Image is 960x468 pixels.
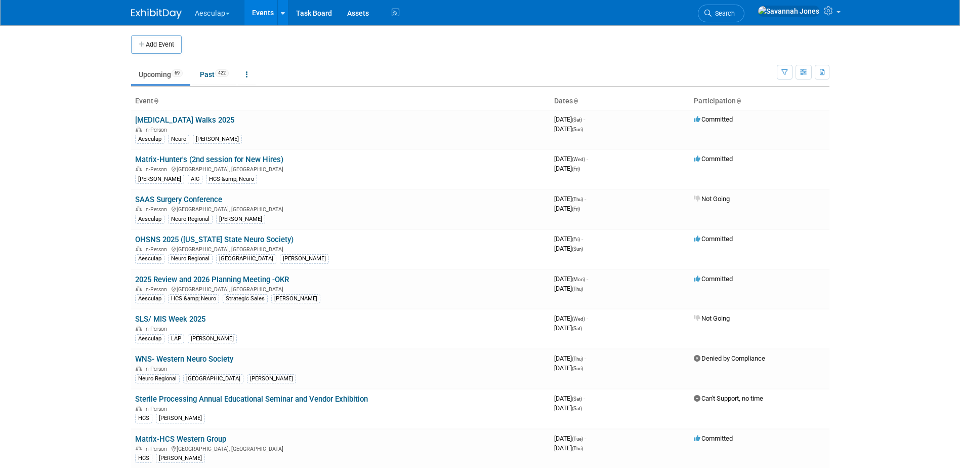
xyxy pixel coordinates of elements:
a: Search [698,5,744,22]
span: (Sat) [572,326,582,331]
a: SLS/ MIS Week 2025 [135,315,205,324]
span: Denied by Compliance [694,355,765,362]
div: LAP [168,334,184,343]
div: Aesculap [135,294,164,303]
span: [DATE] [554,275,588,283]
span: (Sun) [572,127,583,132]
span: (Thu) [572,286,583,292]
div: [GEOGRAPHIC_DATA], [GEOGRAPHIC_DATA] [135,285,546,293]
div: [PERSON_NAME] [156,454,205,463]
span: (Sun) [572,246,583,252]
a: Sterile Processing Annual Educational Seminar and Vendor Exhibition [135,395,368,404]
th: Participation [690,93,829,110]
div: [PERSON_NAME] [271,294,320,303]
span: Not Going [694,195,730,203]
div: [PERSON_NAME] [216,215,265,224]
th: Event [131,93,550,110]
a: OHSNS 2025 ([US_STATE] State Neuro Society) [135,235,294,244]
span: (Sat) [572,117,582,123]
img: In-Person Event [136,246,142,251]
a: Upcoming69 [131,65,190,84]
a: Past422 [192,65,236,84]
div: [PERSON_NAME] [156,414,205,423]
span: [DATE] [554,205,580,212]
span: [DATE] [554,435,586,442]
img: In-Person Event [136,166,142,171]
a: [MEDICAL_DATA] Walks 2025 [135,115,234,125]
span: [DATE] [554,355,586,362]
span: In-Person [144,366,170,372]
span: - [585,355,586,362]
div: Neuro [168,135,189,144]
span: (Thu) [572,446,583,451]
div: Neuro Regional [135,374,180,383]
span: (Thu) [572,197,583,202]
span: Committed [694,275,733,283]
a: Matrix-HCS Western Group [135,435,226,444]
span: (Sat) [572,396,582,402]
img: In-Person Event [136,366,142,371]
span: - [583,115,585,123]
div: Neuro Regional [168,215,213,224]
img: In-Person Event [136,127,142,132]
div: Aesculap [135,215,164,224]
span: (Mon) [572,277,585,282]
div: Aesculap [135,254,164,263]
a: 2025 Review and 2026 Planning Meeting -OKR [135,275,289,284]
img: In-Person Event [136,286,142,291]
span: [DATE] [554,125,583,133]
span: (Sun) [572,366,583,371]
span: In-Person [144,206,170,213]
span: Committed [694,115,733,123]
a: SAAS Surgery Conference [135,195,222,204]
a: Sort by Participation Type [736,97,741,105]
span: - [587,155,588,163]
span: Committed [694,235,733,243]
span: In-Person [144,406,170,412]
div: [PERSON_NAME] [188,334,237,343]
div: [GEOGRAPHIC_DATA], [GEOGRAPHIC_DATA] [135,245,546,253]
span: - [585,435,586,442]
span: [DATE] [554,395,585,402]
div: AIC [188,175,202,184]
div: Strategic Sales [223,294,268,303]
span: - [587,275,588,283]
span: [DATE] [554,155,588,163]
span: - [585,195,586,203]
span: Committed [694,435,733,442]
span: [DATE] [554,404,582,412]
div: Aesculap [135,334,164,343]
img: ExhibitDay [131,9,182,19]
span: In-Person [144,166,170,173]
span: In-Person [144,326,170,332]
div: HCS &amp; Neuro [168,294,219,303]
div: [PERSON_NAME] [135,175,184,184]
span: [DATE] [554,315,588,322]
div: [GEOGRAPHIC_DATA], [GEOGRAPHIC_DATA] [135,165,546,173]
div: Aesculap [135,135,164,144]
img: Savannah Jones [758,6,820,17]
span: Not Going [694,315,730,322]
span: [DATE] [554,285,583,292]
span: (Wed) [572,157,585,162]
div: [GEOGRAPHIC_DATA], [GEOGRAPHIC_DATA] [135,444,546,452]
div: Neuro Regional [168,254,213,263]
div: [GEOGRAPHIC_DATA] [216,254,276,263]
span: In-Person [144,286,170,293]
span: [DATE] [554,324,582,332]
span: [DATE] [554,245,583,252]
img: In-Person Event [136,206,142,211]
button: Add Event [131,35,182,54]
span: In-Person [144,246,170,253]
th: Dates [550,93,690,110]
span: In-Person [144,446,170,452]
span: [DATE] [554,235,583,243]
div: HCS [135,454,152,463]
span: (Tue) [572,436,583,442]
span: [DATE] [554,364,583,372]
span: - [583,395,585,402]
a: WNS- Western Neuro Society [135,355,233,364]
span: (Fri) [572,206,580,212]
div: [GEOGRAPHIC_DATA] [183,374,243,383]
span: 422 [215,69,229,77]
